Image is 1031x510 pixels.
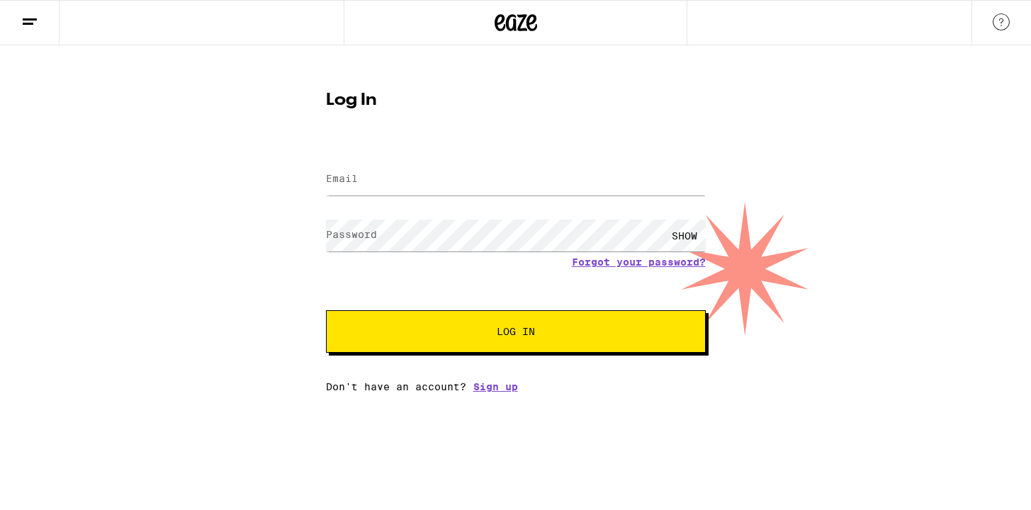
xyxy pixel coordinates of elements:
div: SHOW [663,220,706,251]
h1: Log In [326,92,706,109]
label: Email [326,173,358,184]
input: Email [326,164,706,195]
a: Sign up [473,381,518,392]
span: Log In [497,327,535,336]
div: Don't have an account? [326,381,706,392]
a: Forgot your password? [572,256,706,268]
button: Log In [326,310,706,353]
label: Password [326,229,377,240]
